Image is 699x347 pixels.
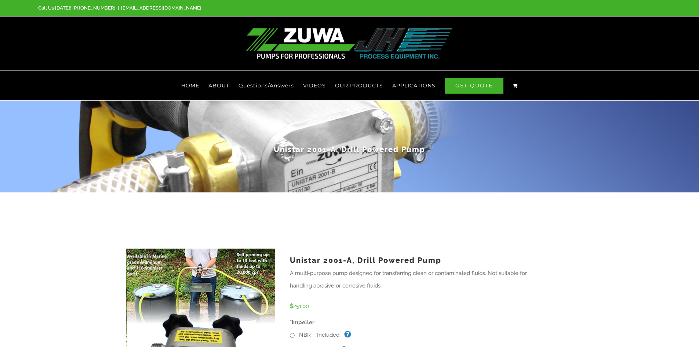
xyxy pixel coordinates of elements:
a: Questions/Answers [239,71,294,100]
span: ABOUT [208,83,229,88]
bdi: 251.00 [290,303,309,310]
span: OUR PRODUCTS [335,83,383,88]
span: HOME [181,83,199,88]
span: GET QUOTE [445,78,503,94]
a: HOME [181,71,199,100]
a: VIDEOS [303,71,326,100]
label: Impeller [284,316,555,329]
span: Questions/Answers [239,83,294,88]
span: NBR – Included [296,332,339,338]
h1: Unistar 2001-A, Drill Powered Pump [290,254,549,267]
h1: Unistar 2001-A, Drill Powered Pump [135,144,564,155]
a: OUR PRODUCTS [335,71,383,100]
a: GET QUOTE [445,71,503,100]
a: ABOUT [208,71,229,100]
span: Call Us [DATE]! [PHONE_NUMBER] [38,5,116,11]
span: $ [290,303,293,310]
p: A multi-purpose pump designed for transferring clean or contaminated fluids. Not suitable for han... [290,267,549,292]
span: APPLICATIONS [392,83,436,88]
a: [EMAIL_ADDRESS][DOMAIN_NAME] [121,5,201,11]
a: View Cart [513,71,518,100]
span: VIDEOS [303,83,326,88]
input: NBR – Included [290,333,295,338]
nav: Main Menu [38,71,661,100]
a: APPLICATIONS [392,71,436,100]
